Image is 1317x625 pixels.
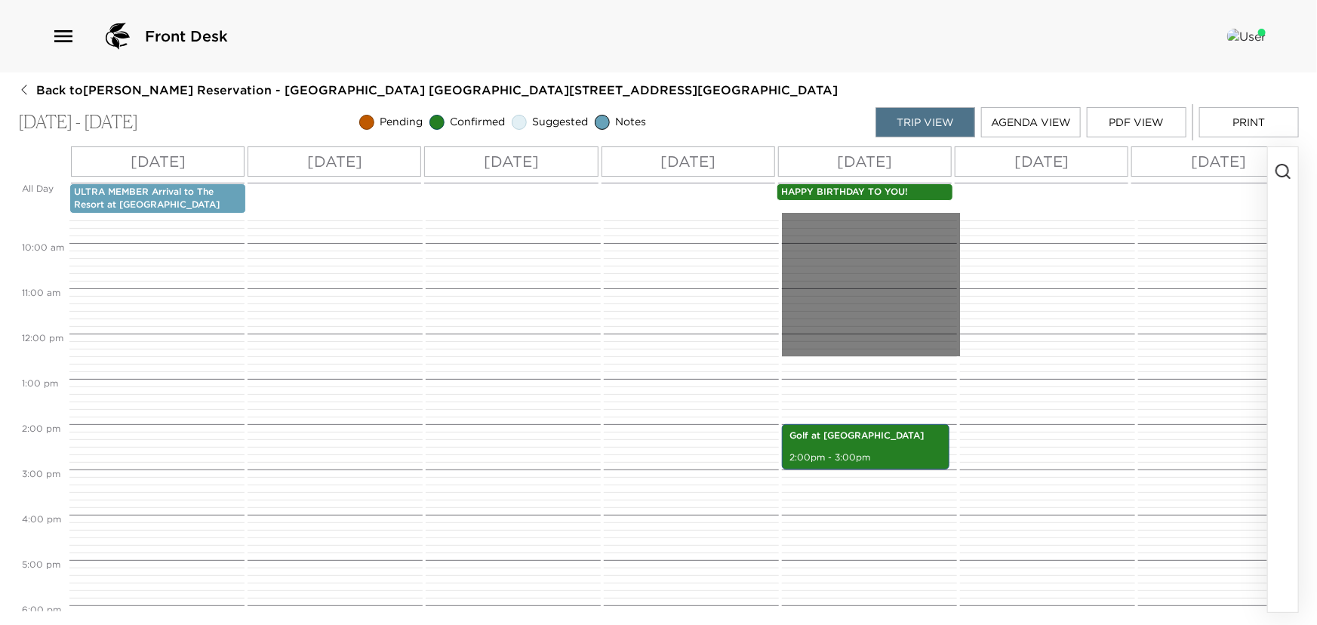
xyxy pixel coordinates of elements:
[380,115,423,130] span: Pending
[424,146,598,177] button: [DATE]
[1014,150,1069,173] p: [DATE]
[660,150,715,173] p: [DATE]
[18,604,65,615] span: 6:00 PM
[955,146,1128,177] button: [DATE]
[451,115,506,130] span: Confirmed
[145,26,228,47] span: Front Desk
[838,150,893,173] p: [DATE]
[18,423,64,434] span: 2:00 PM
[248,146,421,177] button: [DATE]
[74,186,242,211] p: ULTRA MEMBER Arrival to The Resort at [GEOGRAPHIC_DATA]
[1199,107,1299,137] button: Print
[1227,29,1266,44] img: User
[484,150,539,173] p: [DATE]
[131,150,186,173] p: [DATE]
[71,146,245,177] button: [DATE]
[18,468,64,479] span: 3:00 PM
[74,186,242,211] div: ULTRA MEMBER Arrival to The Resort at Pelican Hill
[602,146,775,177] button: [DATE]
[100,18,136,54] img: logo
[18,559,64,570] span: 5:00 PM
[18,377,62,389] span: 1:00 PM
[616,115,647,130] span: Notes
[1191,150,1246,173] p: [DATE]
[307,150,362,173] p: [DATE]
[981,107,1081,137] button: Agenda View
[18,332,67,343] span: 12:00 PM
[875,107,975,137] button: Trip View
[781,186,949,199] p: HAPPY BIRTHDAY TO YOU!
[18,82,838,98] button: Back to[PERSON_NAME] Reservation - [GEOGRAPHIC_DATA] [GEOGRAPHIC_DATA][STREET_ADDRESS][GEOGRAPHIC...
[1131,146,1305,177] button: [DATE]
[18,242,68,253] span: 10:00 AM
[18,112,138,134] p: [DATE] - [DATE]
[18,513,65,525] span: 4:00 PM
[36,82,838,98] span: Back to [PERSON_NAME] Reservation - [GEOGRAPHIC_DATA] [GEOGRAPHIC_DATA][STREET_ADDRESS][GEOGRAPHI...
[778,146,952,177] button: [DATE]
[18,287,64,298] span: 11:00 AM
[22,183,66,196] p: All Day
[533,115,589,130] span: Suggested
[1087,107,1186,137] button: PDF View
